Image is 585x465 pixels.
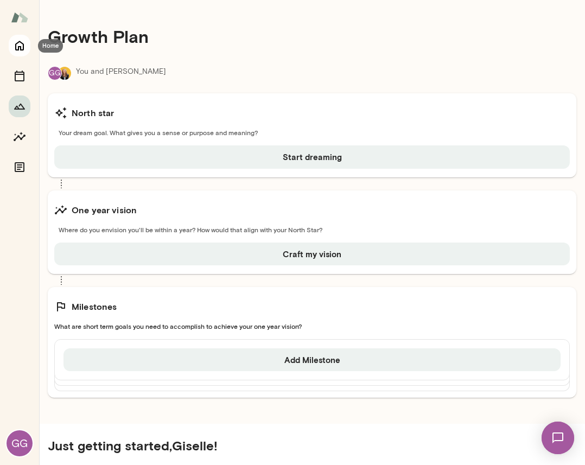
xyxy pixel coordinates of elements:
[7,430,33,456] div: GG
[54,339,570,380] div: Add Milestone
[38,39,63,53] div: Home
[11,7,28,28] img: Mento
[72,106,115,119] h6: North star
[9,65,30,87] button: Sessions
[9,156,30,178] button: Documents
[72,300,117,313] h6: Milestones
[9,95,30,117] button: Growth Plan
[54,128,570,137] span: Your dream goal. What gives you a sense or purpose and meaning?
[54,145,570,168] button: Start dreaming
[54,225,570,234] span: Where do you envision you'll be within a year? How would that align with your North Star?
[54,322,570,330] span: What are short term goals you need to accomplish to achieve your one year vision?
[58,67,71,80] img: Leah Beltz
[48,26,576,47] h4: Growth Plan
[72,203,137,216] h6: One year vision
[54,243,570,265] button: Craft my vision
[63,348,561,371] button: Add Milestone
[76,66,166,80] p: You and [PERSON_NAME]
[9,126,30,148] button: Insights
[48,66,62,80] div: GG
[9,35,30,56] button: Home
[48,437,576,454] h5: Just getting started, Giselle !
